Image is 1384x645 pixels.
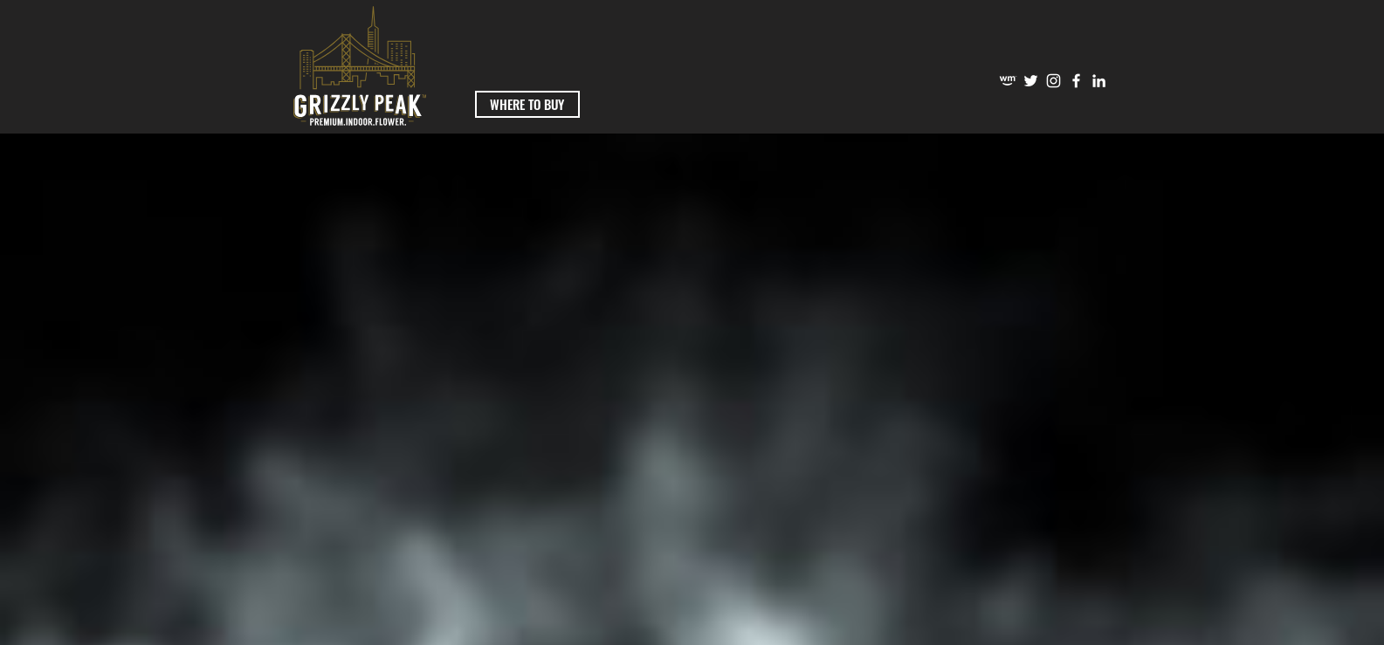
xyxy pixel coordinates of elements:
[293,6,426,126] svg: premium-indoor-flower
[475,91,580,118] a: WHERE TO BUY
[999,72,1017,90] img: weedmaps
[1044,72,1063,90] img: Instagram
[1067,72,1085,90] img: Facebook
[490,95,564,113] span: WHERE TO BUY
[1090,72,1108,90] img: Likedin
[999,72,1108,90] ul: Social Bar
[1022,72,1040,90] img: Twitter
